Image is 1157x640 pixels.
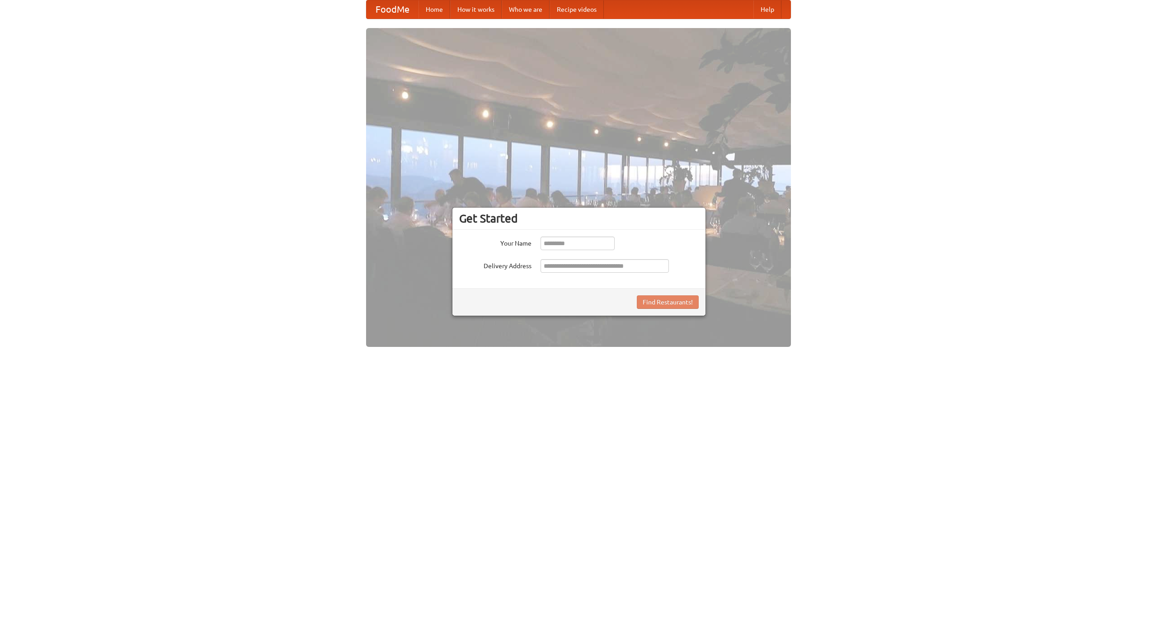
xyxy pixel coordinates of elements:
label: Delivery Address [459,259,531,270]
a: Home [419,0,450,19]
a: Recipe videos [550,0,604,19]
h3: Get Started [459,212,699,225]
a: FoodMe [367,0,419,19]
a: Help [753,0,781,19]
a: How it works [450,0,502,19]
a: Who we are [502,0,550,19]
button: Find Restaurants! [637,295,699,309]
label: Your Name [459,237,531,248]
